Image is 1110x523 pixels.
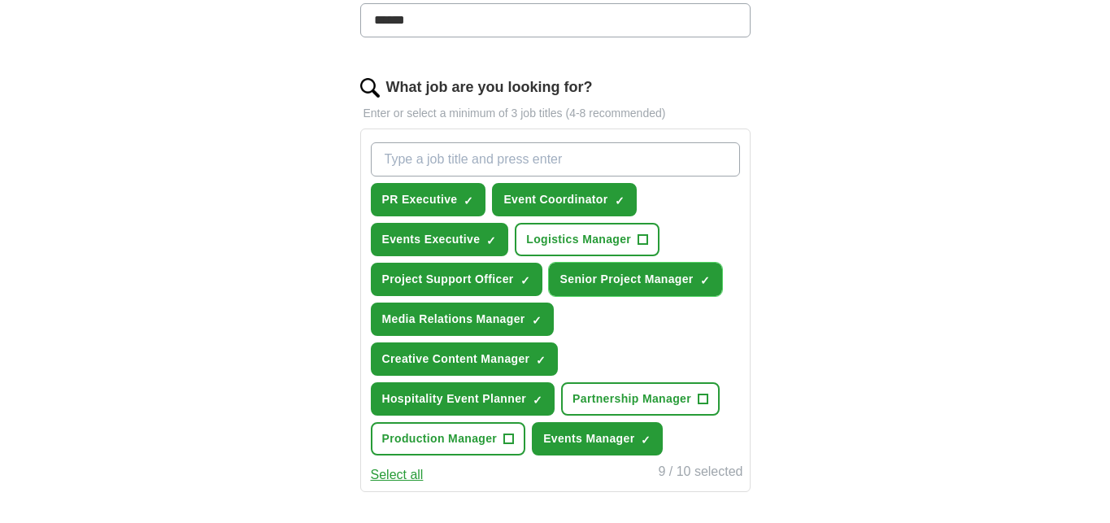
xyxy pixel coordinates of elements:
[486,234,496,247] span: ✓
[371,422,526,455] button: Production Manager
[382,390,527,408] span: Hospitality Event Planner
[503,191,607,208] span: Event Coordinator
[561,382,720,416] button: Partnership Manager
[382,311,525,328] span: Media Relations Manager
[492,183,636,216] button: Event Coordinator✓
[536,354,546,367] span: ✓
[515,223,659,256] button: Logistics Manager
[533,394,542,407] span: ✓
[532,422,663,455] button: Events Manager✓
[382,191,458,208] span: PR Executive
[532,314,542,327] span: ✓
[360,78,380,98] img: search.png
[371,465,424,485] button: Select all
[526,231,631,248] span: Logistics Manager
[371,183,486,216] button: PR Executive✓
[382,430,498,447] span: Production Manager
[700,274,710,287] span: ✓
[371,303,554,336] button: Media Relations Manager✓
[382,231,481,248] span: Events Executive
[560,271,694,288] span: Senior Project Manager
[520,274,530,287] span: ✓
[549,263,722,296] button: Senior Project Manager✓
[658,462,742,485] div: 9 / 10 selected
[371,263,542,296] button: Project Support Officer✓
[382,271,514,288] span: Project Support Officer
[464,194,473,207] span: ✓
[371,342,559,376] button: Creative Content Manager✓
[360,105,751,122] p: Enter or select a minimum of 3 job titles (4-8 recommended)
[386,76,593,98] label: What job are you looking for?
[371,382,555,416] button: Hospitality Event Planner✓
[543,430,634,447] span: Events Manager
[641,434,651,447] span: ✓
[371,142,740,177] input: Type a job title and press enter
[382,351,530,368] span: Creative Content Manager
[572,390,691,408] span: Partnership Manager
[615,194,625,207] span: ✓
[371,223,509,256] button: Events Executive✓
